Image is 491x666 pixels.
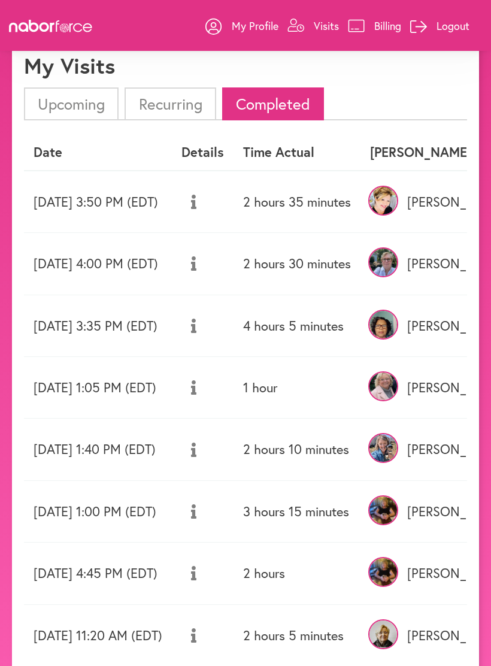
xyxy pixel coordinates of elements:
img: HSf1RpRmSP22OYgFKaW7 [368,371,398,401]
th: Time Actual [234,135,360,170]
img: rQBkzvuSfOCbBKhV95Vg [368,186,398,216]
li: Recurring [125,87,216,120]
p: Billing [374,19,401,33]
td: [DATE] 4:45 PM (EDT) [24,543,172,604]
td: 2 hours [234,543,360,604]
img: X9uztjCET7WSRLOU3W8P [368,433,398,463]
th: Details [172,135,234,170]
td: 4 hours 5 minutes [234,295,360,356]
td: 1 hour [234,356,360,418]
p: [PERSON_NAME] [370,256,471,271]
img: Xky5LZ3SxCV8nfDXU8BE [368,247,398,277]
img: lTsDzUqgSHSE4Q98kGbS [368,619,398,649]
img: ZfhCsyqMTienxuECn5Nu [368,495,398,525]
td: 2 hours 10 minutes [234,419,360,480]
th: Date [24,135,172,170]
p: [PERSON_NAME] [370,628,471,643]
p: Visits [314,19,339,33]
td: [DATE] 1:00 PM (EDT) [24,480,172,542]
td: [DATE] 1:05 PM (EDT) [24,356,172,418]
a: Billing [348,8,401,44]
li: Upcoming [24,87,119,120]
td: [DATE] 4:00 PM (EDT) [24,233,172,295]
td: 3 hours 15 minutes [234,480,360,542]
th: [PERSON_NAME] [360,135,481,170]
p: [PERSON_NAME] [370,504,471,519]
td: 2 hours 35 minutes [234,171,360,233]
td: [DATE] 11:20 AM (EDT) [24,604,172,666]
p: [PERSON_NAME] [370,194,471,210]
a: My Profile [205,8,278,44]
p: My Profile [232,19,278,33]
td: [DATE] 3:35 PM (EDT) [24,295,172,356]
p: [PERSON_NAME] [370,318,471,334]
p: [PERSON_NAME] [370,380,471,395]
a: Visits [287,8,339,44]
a: Logout [410,8,469,44]
td: 2 hours 30 minutes [234,233,360,295]
h1: My Visits [24,53,115,78]
p: [PERSON_NAME] [370,565,471,581]
td: [DATE] 1:40 PM (EDT) [24,419,172,480]
td: [DATE] 3:50 PM (EDT) [24,171,172,233]
td: 2 hours 5 minutes [234,604,360,666]
li: Completed [222,87,324,120]
p: [PERSON_NAME] [370,441,471,457]
p: Logout [437,19,469,33]
img: ZfhCsyqMTienxuECn5Nu [368,557,398,587]
img: tyR2KG1vRfaTp6uPQtc5 [368,310,398,340]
